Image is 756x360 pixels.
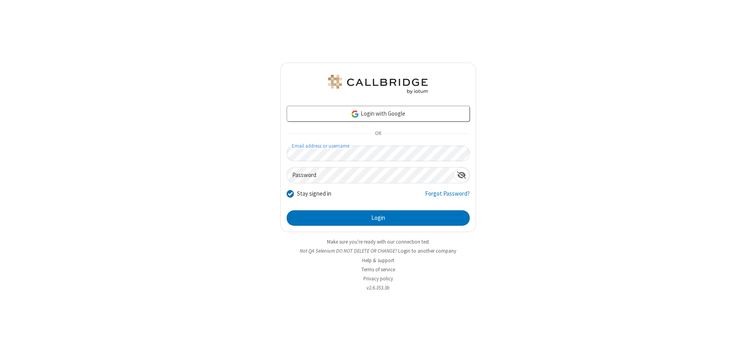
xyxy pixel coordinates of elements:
label: Stay signed in [297,189,331,198]
div: Show password [454,168,469,182]
li: Not QA Selenium DO NOT DELETE OR CHANGE? [280,247,476,255]
a: Login with Google [287,106,470,122]
iframe: Chat [736,339,750,354]
button: Login [287,210,470,226]
li: v2.6.353.3b [280,284,476,291]
a: Forgot Password? [425,189,470,204]
a: Privacy policy [363,275,393,282]
a: Help & support [362,257,394,264]
button: Login to another company [398,247,456,255]
img: QA Selenium DO NOT DELETE OR CHANGE [327,75,429,94]
span: OR [372,128,384,139]
img: google-icon.png [351,110,359,118]
a: Terms of service [361,266,395,273]
input: Email address or username [287,146,470,161]
a: Make sure you're ready with our connection test [327,238,429,245]
input: Password [287,168,454,183]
